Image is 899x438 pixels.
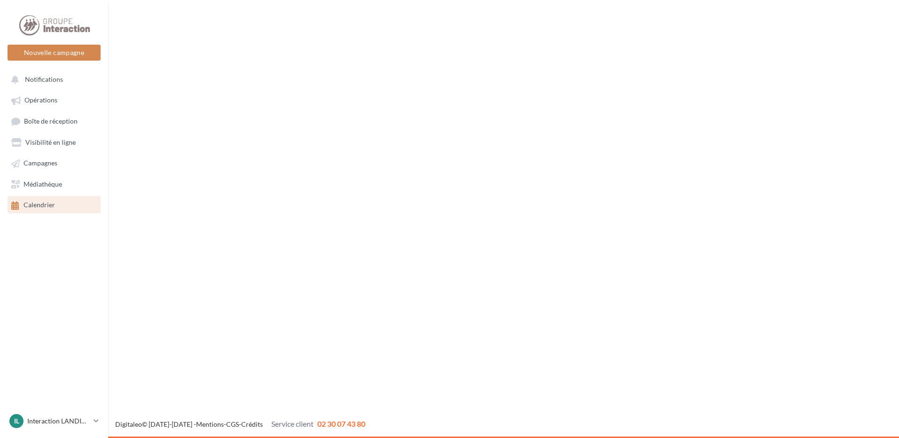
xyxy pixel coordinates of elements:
span: Service client [271,419,314,428]
span: Opérations [24,96,57,104]
span: Calendrier [24,201,55,209]
a: Visibilité en ligne [6,133,103,150]
span: Visibilité en ligne [25,138,76,146]
a: IL Interaction LANDIVISIAU [8,412,101,430]
span: Campagnes [24,159,57,167]
span: Boîte de réception [24,117,78,125]
span: 02 30 07 43 80 [317,419,365,428]
a: Opérations [6,91,103,108]
span: IL [14,416,19,426]
a: Mentions [196,420,224,428]
a: Médiathèque [6,175,103,192]
button: Nouvelle campagne [8,45,101,61]
span: Médiathèque [24,180,62,188]
span: Notifications [25,75,63,83]
p: Interaction LANDIVISIAU [27,416,90,426]
a: Campagnes [6,154,103,171]
a: Boîte de réception [6,112,103,130]
button: Notifications [6,70,99,87]
span: © [DATE]-[DATE] - - - [115,420,365,428]
a: Digitaleo [115,420,142,428]
a: Calendrier [6,196,103,213]
a: CGS [226,420,239,428]
a: Crédits [241,420,263,428]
